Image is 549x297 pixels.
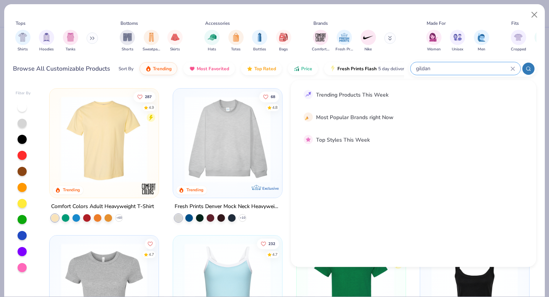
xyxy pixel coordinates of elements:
[474,30,489,52] div: filter for Men
[305,114,312,121] img: party_popper.gif
[63,30,78,52] button: filter button
[254,66,276,72] span: Top Rated
[335,30,353,52] button: filter button
[337,66,377,72] span: Fresh Prints Flash
[426,30,441,52] button: filter button
[335,30,353,52] div: filter for Fresh Prints
[274,96,368,182] img: a90f7c54-8796-4cb2-9d6e-4e9644cfe0fe
[120,30,135,52] div: filter for Shorts
[315,32,326,43] img: Comfort Colors Image
[39,30,54,52] div: filter for Hoodies
[204,30,220,52] button: filter button
[511,30,526,52] button: filter button
[175,202,281,211] div: Fresh Prints Denver Mock Neck Heavyweight Sweatshirt
[240,216,246,220] span: + 10
[123,33,132,42] img: Shorts Image
[208,47,216,52] span: Hats
[153,66,172,72] span: Trending
[514,33,523,42] img: Cropped Image
[120,30,135,52] button: filter button
[147,33,156,42] img: Sweatpants Image
[204,30,220,52] div: filter for Hats
[171,33,180,42] img: Skirts Image
[63,30,78,52] div: filter for Tanks
[18,47,28,52] span: Shirts
[450,30,465,52] div: filter for Unisex
[312,30,329,52] button: filter button
[51,202,154,211] div: Comfort Colors Adult Heavyweight T-Shirt
[228,30,244,52] div: filter for Totes
[143,47,160,52] span: Sweatpants
[16,20,26,27] div: Tops
[271,95,275,98] span: 68
[241,62,282,75] button: Top Rated
[364,47,372,52] span: Nike
[247,66,253,72] img: TopRated.gif
[167,30,183,52] button: filter button
[272,252,278,257] div: 4.7
[197,66,229,72] span: Most Favorited
[181,96,274,182] img: f5d85501-0dbb-4ee4-b115-c08fa3845d83
[361,30,376,52] div: filter for Nike
[15,30,30,52] button: filter button
[255,33,264,42] img: Bottles Image
[429,33,438,42] img: Women Image
[18,33,27,42] img: Shirts Image
[39,47,54,52] span: Hoodies
[316,113,393,121] div: Most Popular Brands right Now
[316,136,370,144] div: Top Styles This Week
[363,32,374,43] img: Nike Image
[415,64,510,73] input: Try "T-Shirt"
[339,32,350,43] img: Fresh Prints Image
[122,47,133,52] span: Shorts
[66,47,75,52] span: Tanks
[252,30,267,52] button: filter button
[427,20,446,27] div: Made For
[453,33,462,42] img: Unisex Image
[253,47,266,52] span: Bottles
[474,30,489,52] button: filter button
[452,47,463,52] span: Unisex
[143,30,160,52] button: filter button
[143,30,160,52] div: filter for Sweatpants
[477,33,486,42] img: Men Image
[15,30,30,52] div: filter for Shirts
[189,66,195,72] img: most_fav.gif
[305,91,312,98] img: trend_line.gif
[312,47,329,52] span: Comfort Colors
[268,242,275,245] span: 232
[16,90,31,96] div: Filter By
[145,66,151,72] img: trending.gif
[511,20,519,27] div: Fits
[228,30,244,52] button: filter button
[42,33,51,42] img: Hoodies Image
[183,62,235,75] button: Most Favorited
[305,136,312,143] img: pink_star.gif
[288,62,318,75] button: Price
[141,181,156,197] img: Comfort Colors logo
[116,216,122,220] span: + 60
[259,91,279,102] button: Like
[149,105,154,110] div: 4.9
[361,30,376,52] button: filter button
[145,95,152,98] span: 287
[527,8,542,22] button: Close
[316,90,388,98] div: Trending Products This Week
[252,30,267,52] div: filter for Bottles
[272,105,278,110] div: 4.8
[276,30,291,52] div: filter for Bags
[330,66,336,72] img: flash.gif
[119,65,133,72] div: Sort By
[279,47,288,52] span: Bags
[167,30,183,52] div: filter for Skirts
[134,91,156,102] button: Like
[208,33,217,42] img: Hats Image
[478,47,485,52] span: Men
[205,20,230,27] div: Accessories
[427,47,441,52] span: Women
[301,66,312,72] span: Price
[511,30,526,52] div: filter for Cropped
[149,252,154,257] div: 4.7
[13,64,110,73] div: Browse All Customizable Products
[312,30,329,52] div: filter for Comfort Colors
